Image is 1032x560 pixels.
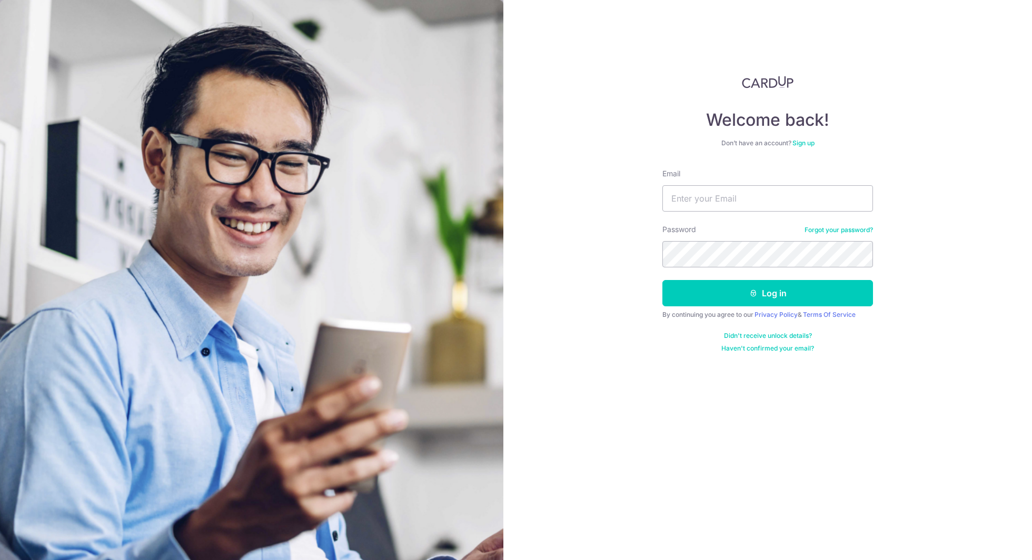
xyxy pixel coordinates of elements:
[662,280,873,306] button: Log in
[755,311,798,318] a: Privacy Policy
[803,311,856,318] a: Terms Of Service
[662,139,873,147] div: Don’t have an account?
[721,344,814,353] a: Haven't confirmed your email?
[724,332,812,340] a: Didn't receive unlock details?
[662,109,873,131] h4: Welcome back!
[662,168,680,179] label: Email
[662,224,696,235] label: Password
[792,139,815,147] a: Sign up
[662,185,873,212] input: Enter your Email
[805,226,873,234] a: Forgot your password?
[742,76,793,88] img: CardUp Logo
[662,311,873,319] div: By continuing you agree to our &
